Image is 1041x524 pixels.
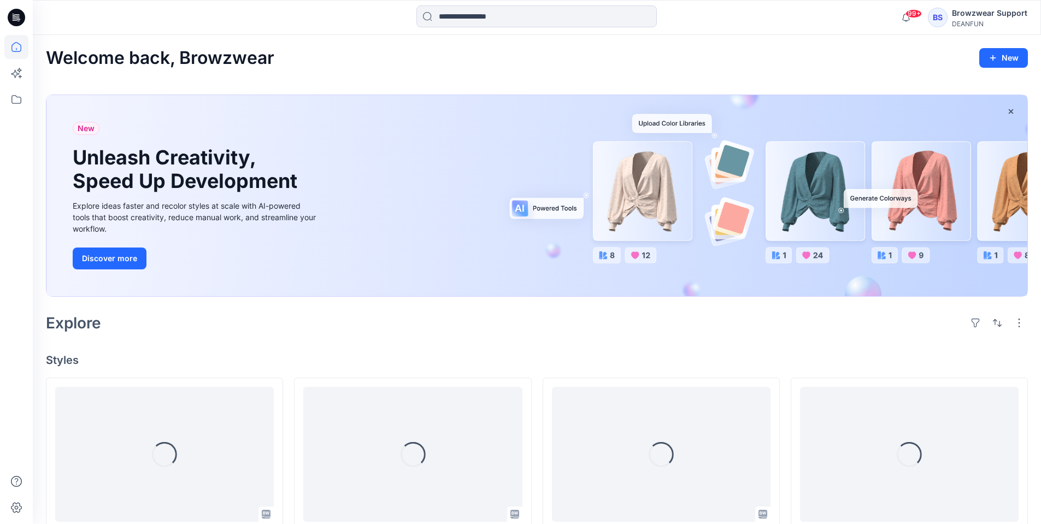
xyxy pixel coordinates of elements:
h1: Unleash Creativity, Speed Up Development [73,146,302,193]
span: 99+ [905,9,922,18]
button: New [979,48,1028,68]
div: BS [928,8,948,27]
h2: Explore [46,314,101,332]
button: Discover more [73,248,146,269]
div: Explore ideas faster and recolor styles at scale with AI-powered tools that boost creativity, red... [73,200,319,234]
span: New [78,122,95,135]
div: Browzwear Support [952,7,1027,20]
div: DEANFUN [952,20,1027,28]
h4: Styles [46,354,1028,367]
a: Discover more [73,248,319,269]
h2: Welcome back, Browzwear [46,48,274,68]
